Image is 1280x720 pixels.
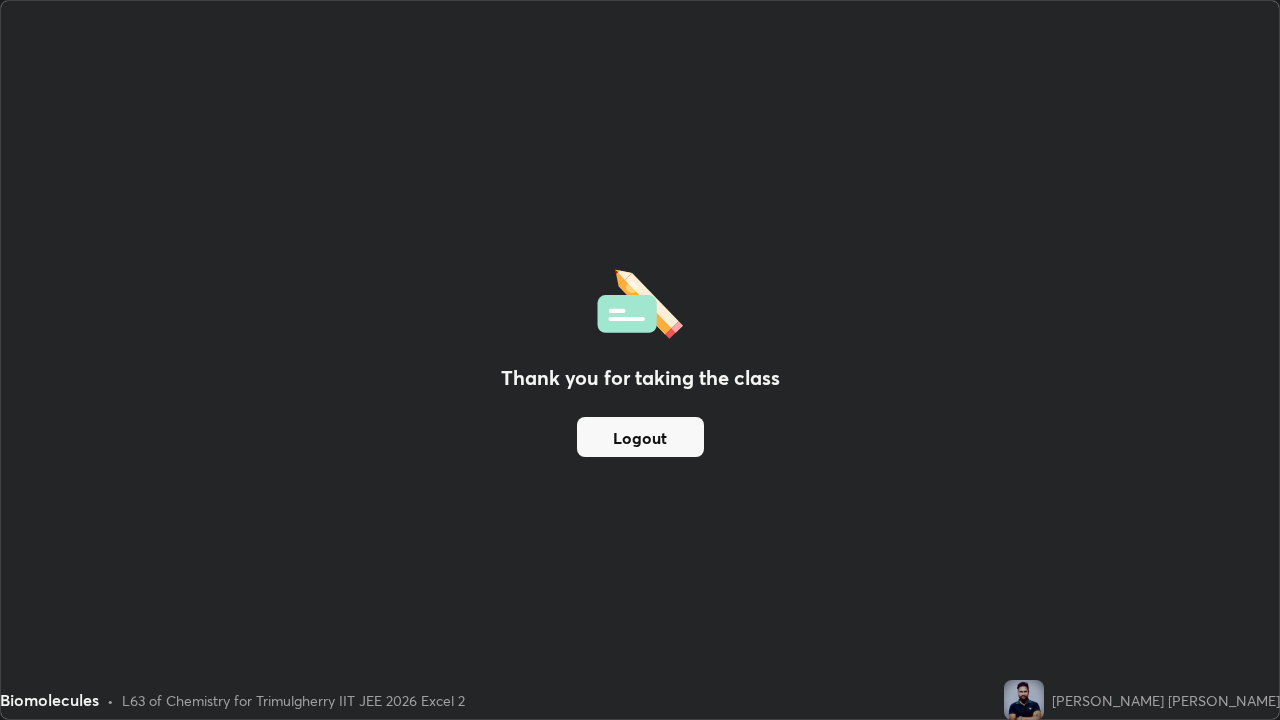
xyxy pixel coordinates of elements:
h2: Thank you for taking the class [501,363,780,393]
img: 7de41a6c479e42fd88d8a542358657b1.jpg [1004,680,1044,720]
div: [PERSON_NAME] [PERSON_NAME] [1052,690,1280,711]
div: • [107,690,114,711]
button: Logout [577,417,704,457]
div: L63 of Chemistry for Trimulgherry IIT JEE 2026 Excel 2 [122,690,465,711]
img: offlineFeedback.1438e8b3.svg [597,263,683,339]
